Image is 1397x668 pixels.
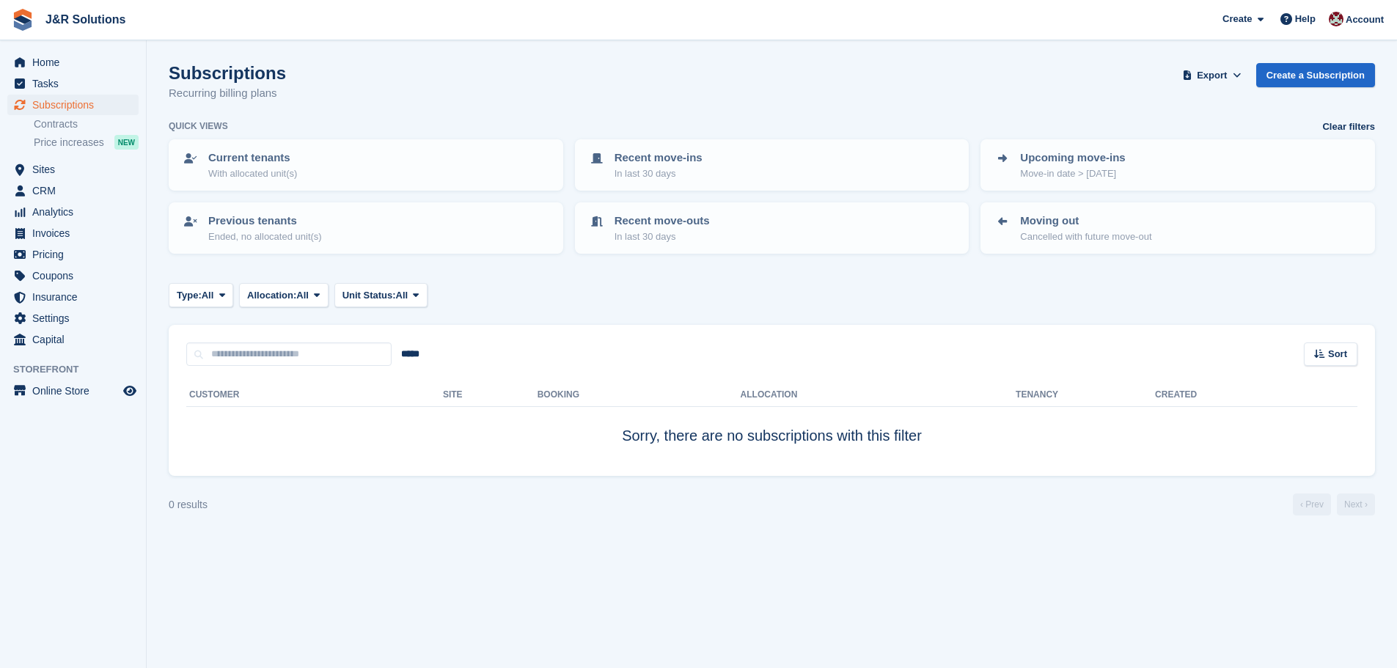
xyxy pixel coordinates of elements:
span: Settings [32,308,120,329]
th: Customer [186,383,443,407]
span: Analytics [32,202,120,222]
button: Unit Status: All [334,283,428,307]
a: Recent move-ins In last 30 days [576,141,968,189]
span: Online Store [32,381,120,401]
span: Account [1346,12,1384,27]
a: menu [7,180,139,201]
a: menu [7,381,139,401]
span: CRM [32,180,120,201]
div: NEW [114,135,139,150]
p: In last 30 days [615,230,710,244]
span: Tasks [32,73,120,94]
a: Preview store [121,382,139,400]
a: menu [7,265,139,286]
span: Coupons [32,265,120,286]
span: All [396,288,408,303]
p: Recurring billing plans [169,85,286,102]
span: Type: [177,288,202,303]
a: menu [7,95,139,115]
span: Create [1222,12,1252,26]
span: Price increases [34,136,104,150]
p: With allocated unit(s) [208,166,297,181]
p: In last 30 days [615,166,703,181]
span: Subscriptions [32,95,120,115]
h6: Quick views [169,120,228,133]
span: Sorry, there are no subscriptions with this filter [622,427,922,444]
span: Pricing [32,244,120,265]
span: Allocation: [247,288,296,303]
img: Julie Morgan [1329,12,1343,26]
span: Sort [1328,347,1347,361]
span: Export [1197,68,1227,83]
a: Upcoming move-ins Move-in date > [DATE] [982,141,1374,189]
a: Moving out Cancelled with future move-out [982,204,1374,252]
p: Moving out [1020,213,1151,230]
a: Current tenants With allocated unit(s) [170,141,562,189]
p: Move-in date > [DATE] [1020,166,1125,181]
th: Site [443,383,538,407]
a: Clear filters [1322,120,1375,134]
a: Next [1337,493,1375,515]
th: Booking [538,383,741,407]
th: Tenancy [1016,383,1067,407]
span: All [296,288,309,303]
a: menu [7,244,139,265]
a: menu [7,159,139,180]
span: Insurance [32,287,120,307]
a: Recent move-outs In last 30 days [576,204,968,252]
p: Recent move-ins [615,150,703,166]
span: All [202,288,214,303]
a: Contracts [34,117,139,131]
a: menu [7,308,139,329]
button: Export [1180,63,1244,87]
button: Allocation: All [239,283,329,307]
a: Previous tenants Ended, no allocated unit(s) [170,204,562,252]
span: Unit Status: [342,288,396,303]
div: 0 results [169,497,208,513]
a: menu [7,52,139,73]
a: Create a Subscription [1256,63,1375,87]
p: Cancelled with future move-out [1020,230,1151,244]
a: menu [7,73,139,94]
h1: Subscriptions [169,63,286,83]
a: menu [7,287,139,307]
a: Previous [1293,493,1331,515]
p: Upcoming move-ins [1020,150,1125,166]
a: menu [7,202,139,222]
th: Allocation [741,383,1016,407]
a: J&R Solutions [40,7,131,32]
span: Home [32,52,120,73]
a: Price increases NEW [34,134,139,150]
p: Recent move-outs [615,213,710,230]
span: Storefront [13,362,146,377]
th: Created [1155,383,1357,407]
p: Previous tenants [208,213,322,230]
button: Type: All [169,283,233,307]
nav: Page [1290,493,1378,515]
p: Current tenants [208,150,297,166]
span: Capital [32,329,120,350]
p: Ended, no allocated unit(s) [208,230,322,244]
span: Help [1295,12,1316,26]
a: menu [7,223,139,243]
span: Invoices [32,223,120,243]
a: menu [7,329,139,350]
img: stora-icon-8386f47178a22dfd0bd8f6a31ec36ba5ce8667c1dd55bd0f319d3a0aa187defe.svg [12,9,34,31]
span: Sites [32,159,120,180]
